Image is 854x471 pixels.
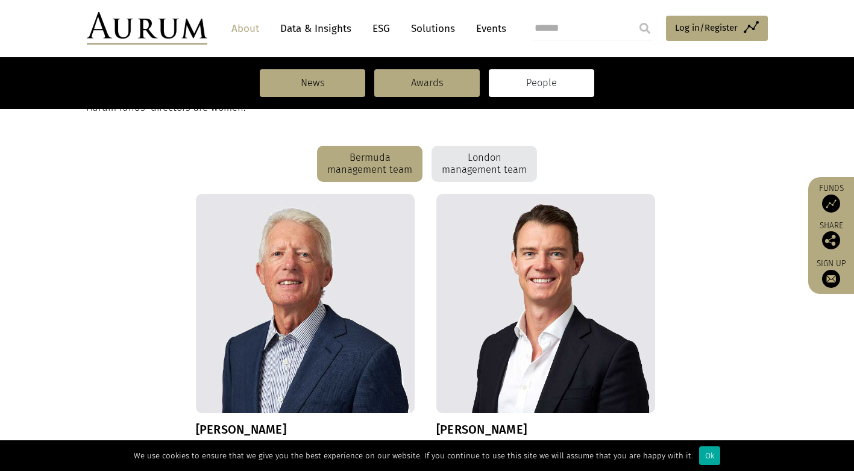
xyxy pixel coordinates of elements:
div: Bermuda management team [317,146,422,182]
a: Solutions [405,17,461,40]
div: Share [814,222,848,249]
h3: [PERSON_NAME] [436,422,656,437]
h3: [PERSON_NAME] [196,422,415,437]
input: Submit [633,16,657,40]
a: About [225,17,265,40]
a: News [260,69,365,97]
a: Events [470,17,506,40]
a: Funds [814,183,848,213]
span: Log in/Register [675,20,738,35]
a: Log in/Register [666,16,768,41]
img: Access Funds [822,195,840,213]
img: Aurum [87,12,207,45]
a: Awards [374,69,480,97]
a: Data & Insights [274,17,357,40]
a: People [489,69,594,97]
a: ESG [366,17,396,40]
a: Sign up [814,258,848,288]
img: Share this post [822,231,840,249]
div: London management team [432,146,537,182]
img: Sign up to our newsletter [822,270,840,288]
div: Ok [699,446,720,465]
